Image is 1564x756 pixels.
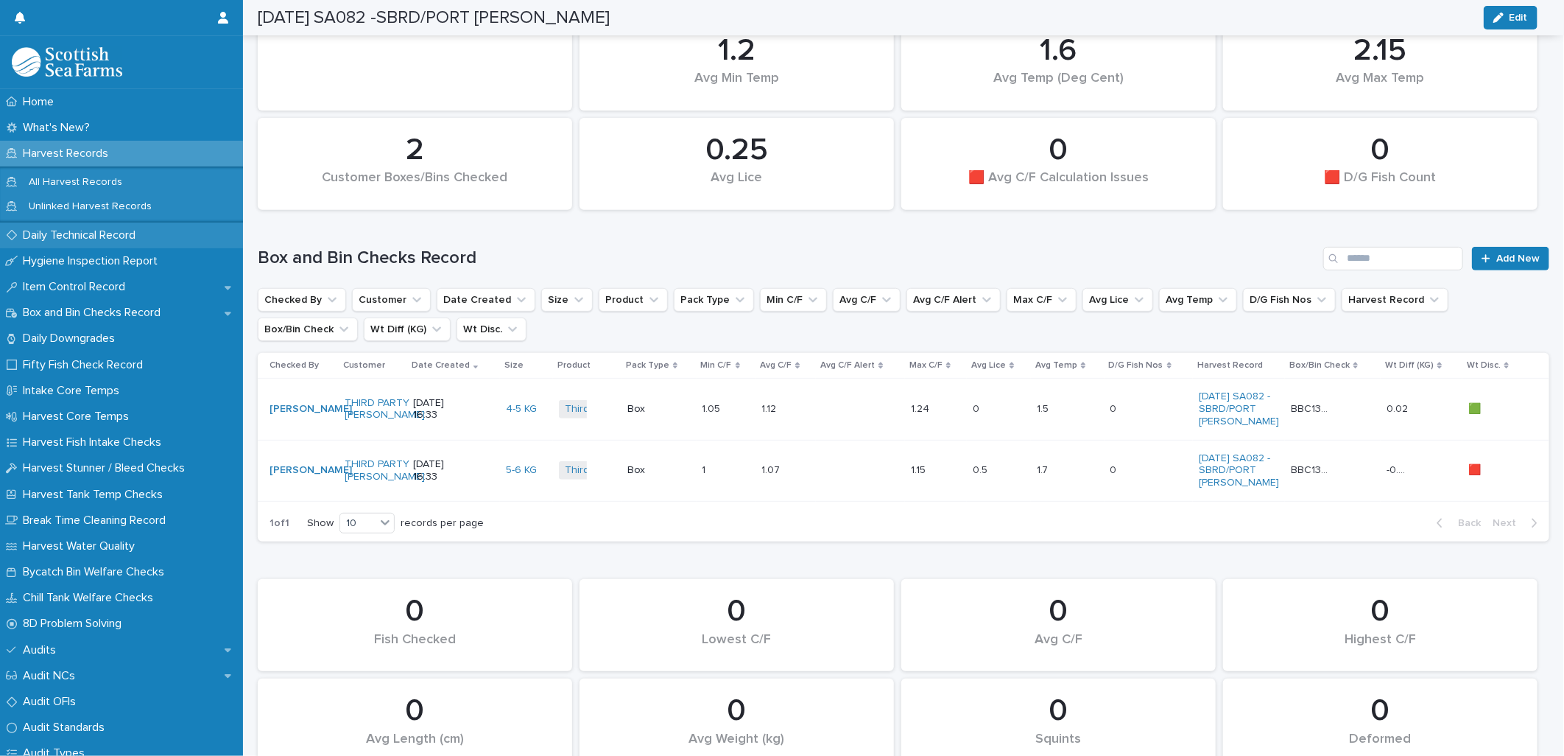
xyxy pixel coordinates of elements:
[17,95,66,109] p: Home
[926,32,1191,69] div: 1.6
[1493,518,1525,528] span: Next
[760,288,827,312] button: Min C/F
[1468,400,1484,416] p: 🟩
[833,288,901,312] button: Avg C/F
[1110,400,1120,416] p: 0
[565,464,654,477] a: Third Party Salmon
[17,121,102,135] p: What's New?
[258,248,1317,269] h1: Box and Bin Checks Record
[605,71,869,102] div: Avg Min Temp
[541,288,593,312] button: Size
[1510,13,1528,23] span: Edit
[412,357,470,374] p: Date Created
[17,488,175,502] p: Harvest Tank Temp Checks
[340,516,376,531] div: 10
[760,357,792,374] p: Avg C/F
[1484,6,1537,29] button: Edit
[1199,391,1279,427] a: [DATE] SA082 -SBRD/PORT [PERSON_NAME]
[1323,247,1463,270] div: Search
[1289,357,1350,374] p: Box/Bin Check
[283,170,547,201] div: Customer Boxes/Bins Checked
[17,643,68,657] p: Audits
[761,461,783,477] p: 1.07
[909,357,943,374] p: Max C/F
[911,400,932,416] p: 1.24
[17,565,176,579] p: Bycatch Bin Welfare Checks
[17,280,137,294] p: Item Control Record
[17,591,165,605] p: Chill Tank Welfare Checks
[345,397,425,422] a: THIRD PARTY [PERSON_NAME]
[283,21,547,68] div: Fish Assessed
[17,669,87,683] p: Audit NCs
[1468,461,1484,477] p: 🟥
[1007,288,1077,312] button: Max C/F
[283,632,547,663] div: Fish Checked
[17,254,169,268] p: Hygiene Inspection Report
[1197,357,1263,374] p: Harvest Record
[702,461,709,477] p: 1
[1035,357,1077,374] p: Avg Temp
[413,397,457,422] p: [DATE] 16:33
[1342,288,1448,312] button: Harvest Record
[605,170,869,201] div: Avg Lice
[401,517,484,530] p: records per page
[364,318,451,341] button: Wt Diff (KG)
[1387,461,1411,477] p: -0.09
[605,593,869,630] div: 0
[605,693,869,729] div: 0
[701,357,732,374] p: Min C/F
[626,357,669,374] p: Pack Type
[911,461,929,477] p: 1.15
[1037,400,1052,416] p: 1.5
[906,288,1001,312] button: Avg C/F Alert
[971,357,1006,374] p: Avg Lice
[258,505,301,542] p: 1 of 1
[1248,632,1512,663] div: Highest C/F
[345,458,425,483] a: THIRD PARTY [PERSON_NAME]
[12,47,122,77] img: mMrefqRFQpe26GRNOUkG
[258,318,358,341] button: Box/Bin Check
[17,721,116,735] p: Audit Standards
[926,170,1191,201] div: 🟥 Avg C/F Calculation Issues
[17,617,133,631] p: 8D Problem Solving
[17,332,127,346] p: Daily Downgrades
[17,358,155,372] p: Fifty Fish Check Record
[926,132,1191,169] div: 0
[1248,693,1512,729] div: 0
[258,379,1549,440] tr: [PERSON_NAME] THIRD PARTY [PERSON_NAME] [DATE] 16:334-5 KG Third Party Salmon Box1.051.05 1.121.1...
[1248,32,1512,69] div: 2.15
[557,357,591,374] p: Product
[926,71,1191,102] div: Avg Temp (Deg Cent)
[605,132,869,169] div: 0.25
[1248,593,1512,630] div: 0
[761,400,779,416] p: 1.12
[17,435,173,449] p: Harvest Fish Intake Checks
[1496,253,1540,264] span: Add New
[17,514,177,528] p: Break Time Cleaning Record
[270,357,319,374] p: Checked By
[17,695,88,709] p: Audit OFIs
[258,440,1549,501] tr: [PERSON_NAME] THIRD PARTY [PERSON_NAME] [DATE] 16:335-6 KG Third Party Salmon Box11 1.071.07 1.15...
[1387,400,1411,416] p: 0.02
[17,384,131,398] p: Intake Core Temps
[973,461,990,477] p: 0.5
[506,464,537,477] a: 5-6 KG
[1248,132,1512,169] div: 0
[926,593,1191,630] div: 0
[627,403,671,416] p: Box
[17,147,120,161] p: Harvest Records
[674,288,754,312] button: Pack Type
[1248,71,1512,102] div: Avg Max Temp
[1472,247,1549,270] a: Add New
[258,288,346,312] button: Checked By
[1291,400,1337,416] p: BBC13487
[1487,517,1549,530] button: Next
[283,132,547,169] div: 2
[307,517,334,530] p: Show
[605,632,869,663] div: Lowest C/F
[17,176,134,189] p: All Harvest Records
[1449,518,1481,528] span: Back
[270,403,352,416] a: [PERSON_NAME]
[17,306,172,320] p: Box and Bin Checks Record
[506,403,537,416] a: 4-5 KG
